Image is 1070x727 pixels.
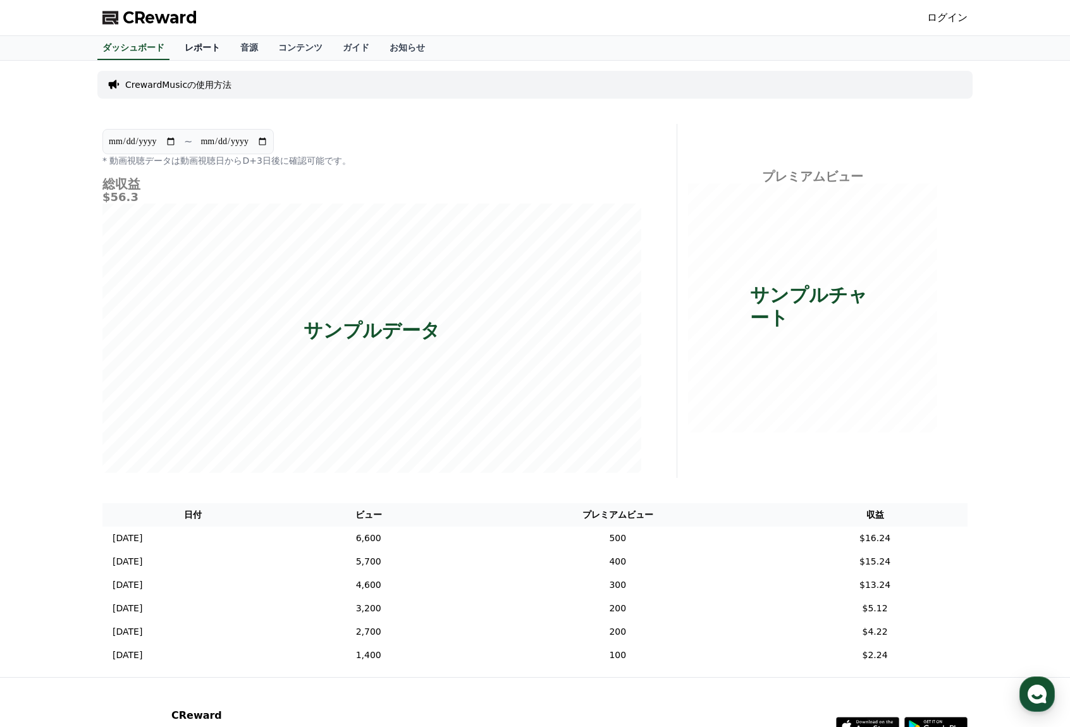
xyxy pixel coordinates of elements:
td: 4,600 [284,573,453,597]
p: [DATE] [113,649,142,662]
td: 3,200 [284,597,453,620]
td: $2.24 [782,644,968,667]
h5: $56.3 [102,191,641,204]
td: $13.24 [782,573,968,597]
td: $4.22 [782,620,968,644]
h4: プレミアムビュー [687,169,937,183]
p: [DATE] [113,532,142,545]
p: サンプルデータ [304,319,440,341]
td: 200 [453,597,782,620]
span: Settings [187,420,218,430]
p: ~ [184,134,192,149]
td: 1,400 [284,644,453,667]
a: Messages [83,401,163,432]
td: 6,600 [284,527,453,550]
p: [DATE] [113,555,142,568]
a: Home [4,401,83,432]
a: ログイン [927,10,968,25]
p: [DATE] [113,578,142,592]
h4: 総収益 [102,177,641,191]
td: 300 [453,573,782,597]
td: 5,700 [284,550,453,573]
a: お知らせ [379,36,435,60]
a: レポート [175,36,230,60]
td: 500 [453,527,782,550]
td: 200 [453,620,782,644]
td: 100 [453,644,782,667]
span: Home [32,420,54,430]
th: ビュー [284,503,453,527]
a: ガイド [333,36,379,60]
td: 2,700 [284,620,453,644]
th: プレミアムビュー [453,503,782,527]
td: $16.24 [782,527,968,550]
a: CReward [102,8,197,28]
td: 400 [453,550,782,573]
a: 音源 [230,36,268,60]
a: コンテンツ [268,36,333,60]
th: 日付 [102,503,284,527]
a: Settings [163,401,243,432]
a: CrewardMusicの使用方法 [125,78,231,91]
p: [DATE] [113,625,142,638]
span: Messages [105,420,142,431]
p: CReward [171,708,354,723]
td: $15.24 [782,550,968,573]
span: CReward [123,8,197,28]
td: $5.12 [782,597,968,620]
th: 収益 [782,503,968,527]
p: サンプルチャート [750,283,875,329]
p: * 動画視聴データは動画視聴日からD+3日後に確認可能です。 [102,154,641,167]
a: ダッシュボード [97,36,169,60]
p: [DATE] [113,602,142,615]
